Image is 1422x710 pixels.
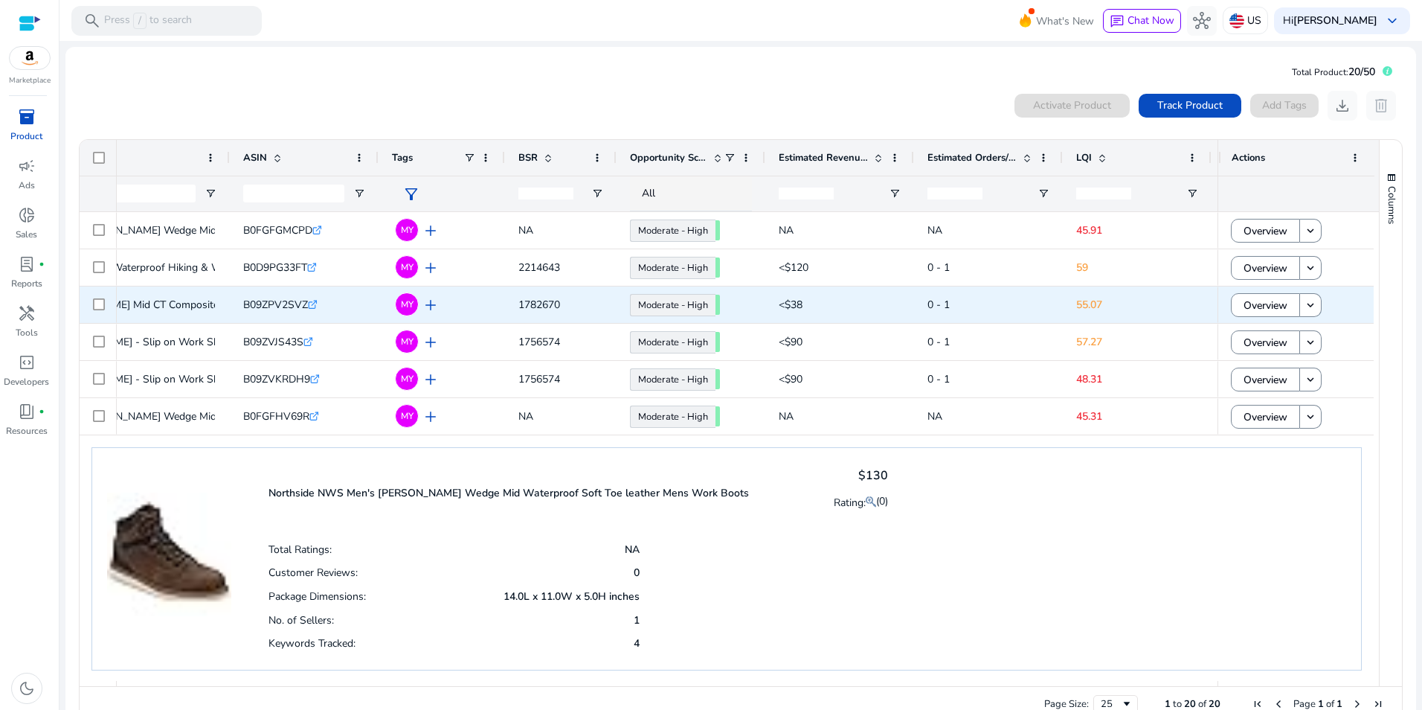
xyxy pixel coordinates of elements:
span: BSR [518,151,538,164]
span: <$90 [779,335,802,349]
span: MY [401,300,414,309]
span: handyman [18,304,36,322]
span: B0D9PG33FT [243,260,307,275]
span: hub [1193,12,1211,30]
span: campaign [18,157,36,175]
b: [PERSON_NAME] [1293,13,1377,28]
div: Next Page [1351,698,1363,710]
button: Overview [1231,256,1300,280]
span: keyboard_arrow_down [1383,12,1401,30]
span: Estimated Revenue/Day [779,151,868,164]
span: MY [401,337,414,346]
span: NA [518,223,533,237]
a: Moderate - High [630,220,715,242]
p: 1 [634,613,640,627]
span: 0 - 1 [927,298,950,312]
div: Last Page [1372,698,1384,710]
span: NA [518,409,533,423]
p: 48.31 [1076,364,1198,394]
p: Tools [16,326,38,339]
span: download [1333,97,1351,115]
h4: $130 [834,469,888,483]
button: hub [1187,6,1217,36]
p: 59 [1076,252,1198,283]
p: 55.07 [1076,290,1198,320]
mat-icon: keyboard_arrow_down [1304,261,1317,275]
p: Sales [16,228,37,241]
p: 57.27 [1076,327,1198,357]
span: add [422,333,440,351]
span: 2214643 [518,260,560,275]
span: 69.31 [715,406,720,426]
span: 20/50 [1348,65,1375,79]
span: Overview [1244,253,1287,284]
span: / [133,13,147,29]
span: NA [779,223,794,237]
span: MY [401,374,414,383]
span: add [422,259,440,277]
mat-icon: keyboard_arrow_down [1304,224,1317,237]
p: NA [625,543,640,557]
span: donut_small [18,206,36,224]
button: download [1328,91,1357,121]
span: ASIN [243,151,267,164]
span: code_blocks [18,354,36,371]
p: 14.0L x 11.0W x 5.0H inches [504,589,640,604]
span: 61.81 [715,258,720,278]
button: Open Filter Menu [591,188,603,199]
span: search [83,12,101,30]
span: 0 - 1 [927,335,950,349]
p: Marketplace [9,75,51,86]
button: Overview [1231,330,1300,354]
span: (0) [876,494,888,508]
a: Moderate - High [630,406,715,428]
button: Open Filter Menu [889,188,901,199]
span: Actions [1232,151,1265,164]
span: NA [927,223,942,237]
span: Tags [392,151,413,164]
span: add [422,408,440,426]
span: add [422,296,440,314]
span: MY [401,263,414,272]
span: 69.31 [715,220,720,240]
button: chatChat Now [1103,9,1181,33]
p: 45.91 [1076,215,1198,246]
button: Overview [1231,405,1300,429]
span: Overview [1244,216,1287,246]
span: chat [1110,14,1125,29]
p: Total Ratings: [268,543,332,557]
p: US [1247,7,1261,33]
p: Northside NWS Men's [PERSON_NAME] Wedge Mid Waterproof Soft Toe leather Mens Work Boots [268,486,749,500]
span: 0 - 1 [927,260,950,275]
span: B09ZVKRDH9 [243,372,310,386]
span: B0FGFHV69R [243,409,309,423]
button: Open Filter Menu [205,188,216,199]
span: Overview [1244,365,1287,395]
p: Package Dimensions: [268,589,366,604]
a: Moderate - High [630,257,715,279]
p: Press to search [104,13,192,29]
span: 65.95 [715,369,720,389]
span: 1782670 [518,298,560,312]
span: B09ZVJS43S [243,335,303,349]
span: Overview [1244,402,1287,432]
p: Product [10,129,42,143]
span: <$90 [779,372,802,386]
span: MY [401,412,414,420]
p: 4 [634,636,640,650]
button: Open Filter Menu [353,188,365,199]
img: 41f34bINLBL._AC_US40_.jpg [107,463,231,617]
p: No. of Sellers: [268,613,334,627]
span: book_4 [18,403,36,420]
span: 69.31 [715,295,720,315]
p: Customer Reviews: [268,566,358,580]
span: NA [927,409,942,423]
span: add [422,371,440,388]
span: Overview [1244,290,1287,321]
span: <$120 [779,260,808,275]
span: inventory_2 [18,108,36,126]
span: B09ZPV2SVZ [243,298,308,312]
p: Reports [11,277,42,290]
span: Estimated Orders/Day [927,151,1017,164]
span: dark_mode [18,679,36,697]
